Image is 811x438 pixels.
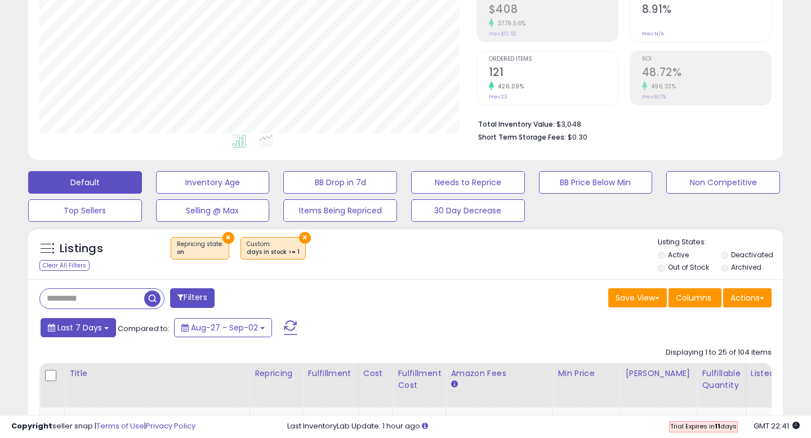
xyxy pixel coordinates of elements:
button: Inventory Age [156,171,270,194]
a: Terms of Use [96,421,144,431]
button: Save View [608,288,667,307]
div: Clear All Filters [39,260,90,271]
label: Deactivated [731,250,773,260]
button: Default [28,171,142,194]
div: Fulfillable Quantity [702,368,741,391]
small: Prev: N/A [642,30,664,37]
h2: 48.72% [642,66,771,81]
div: Displaying 1 to 25 of 104 items [666,347,772,358]
span: Columns [676,292,711,303]
span: $0.30 [568,132,587,142]
button: × [299,232,311,244]
span: Custom: [247,240,300,257]
div: Fulfillment [308,368,353,379]
b: 11 [715,422,720,431]
button: BB Price Below Min [539,171,653,194]
span: 2025-09-10 22:41 GMT [754,421,800,431]
h2: $408 [489,3,618,18]
div: [PERSON_NAME] [625,368,692,379]
span: Aug-27 - Sep-02 [191,322,258,333]
span: ROI [642,56,771,62]
div: Cost [363,368,389,379]
label: Active [668,250,689,260]
span: Trial Expires in days [670,422,737,431]
button: Needs to Reprice [411,171,525,194]
div: Fulfillment Cost [398,368,441,391]
small: Prev: 8.17% [642,93,666,100]
button: Aug-27 - Sep-02 [174,318,272,337]
button: × [222,232,234,244]
span: Repricing state : [177,240,223,257]
span: Ordered Items [489,56,618,62]
span: Compared to: [118,323,170,334]
button: Top Sellers [28,199,142,222]
h2: 8.91% [642,3,771,18]
label: Out of Stock [668,262,709,272]
small: 3779.56% [494,19,526,28]
div: Amazon Fees [451,368,548,379]
button: Columns [669,288,721,307]
button: 30 Day Decrease [411,199,525,222]
p: Listing States: [658,237,783,248]
div: seller snap | | [11,421,195,432]
small: Amazon Fees. [451,379,457,390]
small: Prev: $10.52 [489,30,516,37]
b: Short Term Storage Fees: [478,132,566,142]
span: Last 7 Days [57,322,102,333]
h2: 121 [489,66,618,81]
strong: Copyright [11,421,52,431]
div: Last InventoryLab Update: 1 hour ago. [287,421,800,432]
button: Filters [170,288,214,308]
div: Title [69,368,245,379]
div: on [177,248,223,256]
div: days in stock >= 1 [247,248,300,256]
div: Repricing [255,368,298,379]
b: Total Inventory Value: [478,119,555,129]
a: Privacy Policy [146,421,195,431]
button: BB Drop in 7d [283,171,397,194]
small: 496.33% [647,82,676,91]
h5: Listings [60,241,103,257]
small: Prev: 23 [489,93,507,100]
li: $3,048 [478,117,763,130]
button: Non Competitive [666,171,780,194]
button: Actions [723,288,772,307]
button: Selling @ Max [156,199,270,222]
button: Items Being Repriced [283,199,397,222]
small: 426.09% [494,82,524,91]
div: Min Price [558,368,616,379]
label: Archived [731,262,761,272]
button: Last 7 Days [41,318,116,337]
